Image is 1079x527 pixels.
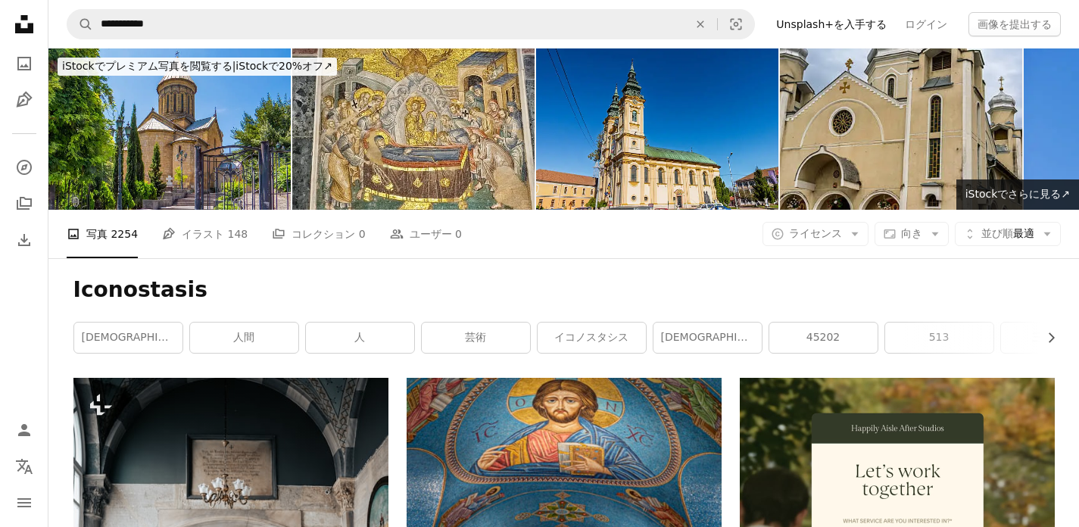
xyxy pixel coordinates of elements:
a: Unsplash+を入手する [767,12,896,36]
a: ログイン [896,12,956,36]
a: ダウンロード履歴 [9,225,39,255]
img: ベッドの上の人物の中心的なシーンを描いた宗教的なモザイクで、他の多くの人物に囲まれたモザイクは、金色の背景を持ち、古典的なスタイルで複雑なディテールを示しています [292,48,535,210]
button: 言語 [9,451,39,482]
span: 最適 [981,226,1034,242]
span: iStockでさらに見る ↗ [965,188,1070,200]
button: Unsplashで検索する [67,10,93,39]
a: 人間 [190,323,298,353]
a: イラスト 148 [162,210,248,258]
a: 513 [885,323,993,353]
span: 148 [228,226,248,242]
span: 並び順 [981,227,1013,239]
form: サイト内でビジュアルを探す [67,9,755,39]
button: 並び順最適 [955,222,1061,246]
span: iStockでプレミアム写真を閲覧する | [62,60,235,72]
a: iStockでプレミアム写真を閲覧する|iStockで20%オフ↗ [48,48,346,85]
a: コレクション 0 [272,210,365,258]
button: リストを右にスクロールする [1037,323,1055,353]
button: 向き [875,222,949,246]
span: 向き [901,227,922,239]
img: ドミションのシオニ大聖堂、トビリシの歴史的な旧市街にあるグルジア正教会の大聖堂。 [48,48,291,210]
span: ライセンス [789,227,842,239]
a: [DEMOGRAPHIC_DATA] [74,323,182,353]
a: iStockでさらに見る↗ [956,179,1079,210]
a: [DEMOGRAPHIC_DATA] [653,323,762,353]
a: コレクション [9,189,39,219]
span: 0 [359,226,366,242]
button: 画像を提出する [968,12,1061,36]
a: 写真 [9,48,39,79]
a: 人 [306,323,414,353]
button: 全てクリア [684,10,717,39]
a: 芸術 [422,323,530,353]
button: ライセンス [762,222,869,246]
img: Orthodox Church in Lugoj, Romania [780,48,1022,210]
div: iStockで20%オフ ↗ [58,58,337,76]
button: メニュー [9,488,39,518]
a: イコノスタシス [538,323,646,353]
a: 45202 [769,323,878,353]
img: Dormition of the Mother of God Orthodox Church in Lugoj, Romania [536,48,778,210]
a: ログイン / 登録する [9,415,39,445]
span: 0 [455,226,462,242]
a: イラスト [9,85,39,115]
h1: Iconostasis [73,276,1055,304]
a: 探す [9,152,39,182]
button: ビジュアル検索 [718,10,754,39]
a: ユーザー 0 [390,210,462,258]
